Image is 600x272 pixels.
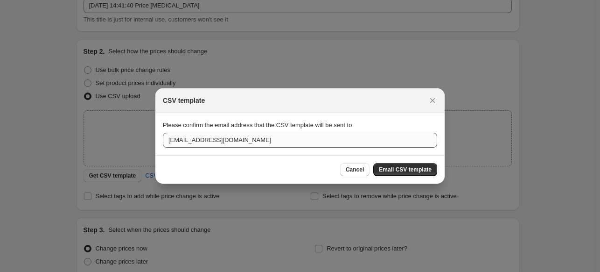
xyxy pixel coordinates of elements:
span: Email CSV template [379,166,432,173]
button: Email CSV template [373,163,437,176]
span: Cancel [346,166,364,173]
h2: CSV template [163,96,205,105]
button: Cancel [340,163,370,176]
button: Close [426,94,439,107]
span: Please confirm the email address that the CSV template will be sent to [163,122,352,129]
